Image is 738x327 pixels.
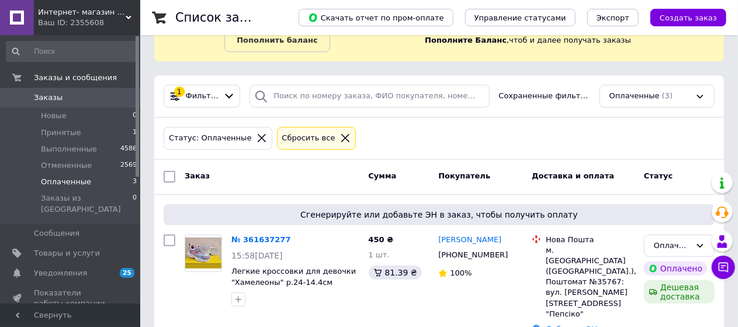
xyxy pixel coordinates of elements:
div: 81.39 ₴ [369,266,422,280]
span: Интернет- магазин "TopMir" качественная детская обувь для всех [38,7,126,18]
button: Экспорт [587,9,639,26]
span: Сгенерируйте или добавьте ЭН в заказ, чтобы получить оплату [168,209,710,221]
span: Оплаченные [609,91,660,102]
button: Управление статусами [465,9,576,26]
span: 1 шт. [369,250,390,259]
span: 0 [133,193,137,214]
span: 2569 [120,160,137,171]
span: Доставка и оплата [532,171,614,180]
a: Фото товару [185,235,222,272]
div: Ваш ID: 2355608 [38,18,140,28]
div: Дешевая доставка [644,280,715,304]
span: Экспорт [597,13,629,22]
a: Пополнить баланс [224,29,330,52]
span: 0 [133,111,137,121]
a: Легкие кроссовки для девочки "Хамелеоны" р.24-14.4см [231,267,356,287]
div: Статус: Оплаченные [167,132,254,144]
a: [PERSON_NAME] [438,235,501,246]
span: Оплаченные [41,177,91,187]
span: Заказы и сообщения [34,73,117,83]
h1: Список заказов [175,11,276,25]
span: Скачать отчет по пром-оплате [308,12,444,23]
span: Выполненные [41,144,97,154]
span: Статус [644,171,673,180]
span: Принятые [41,128,81,138]
a: Создать заказ [639,13,726,22]
span: 450 ₴ [369,235,394,244]
span: Показатели работы компании [34,288,108,309]
span: (3) [662,91,673,100]
input: Поиск [6,41,138,62]
b: Пополните Баланс [425,36,507,44]
span: Товары и услуги [34,248,100,259]
div: Оплаченный [654,240,691,252]
span: Заказы из [GEOGRAPHIC_DATA] [41,193,133,214]
div: Сбросить все [280,132,338,144]
span: Новые [41,111,67,121]
span: 1 [133,128,137,138]
button: Скачать отчет по пром-оплате [299,9,453,26]
span: 15:58[DATE] [231,251,283,260]
span: Покупатель [438,171,490,180]
div: Нова Пошта [546,235,635,245]
span: 100% [450,269,472,277]
span: 25 [120,268,134,278]
div: 1 [174,87,185,97]
button: Создать заказ [650,9,726,26]
span: Заказы [34,92,63,103]
img: Фото товару [185,237,221,269]
span: [PHONE_NUMBER] [438,250,508,259]
span: Фильтры [186,91,219,102]
span: Заказ [185,171,210,180]
span: Управление статусами [474,13,566,22]
div: м. [GEOGRAPHIC_DATA] ([GEOGRAPHIC_DATA].), Поштомат №35767: вул. [PERSON_NAME][STREET_ADDRESS] "П... [546,245,635,319]
span: 4586 [120,144,137,154]
input: Поиск по номеру заказа, ФИО покупателя, номеру телефона, Email, номеру накладной [250,85,489,108]
b: Пополнить баланс [237,36,317,44]
span: 3 [133,177,137,187]
span: Уведомления [34,268,87,278]
span: Отмененные [41,160,92,171]
span: Сумма [369,171,397,180]
span: Сообщения [34,228,79,239]
span: Создать заказ [660,13,717,22]
a: № 361637277 [231,235,291,244]
span: Сохраненные фильтры: [499,91,590,102]
div: Оплачено [644,261,707,276]
button: Чат с покупателем [712,256,735,279]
